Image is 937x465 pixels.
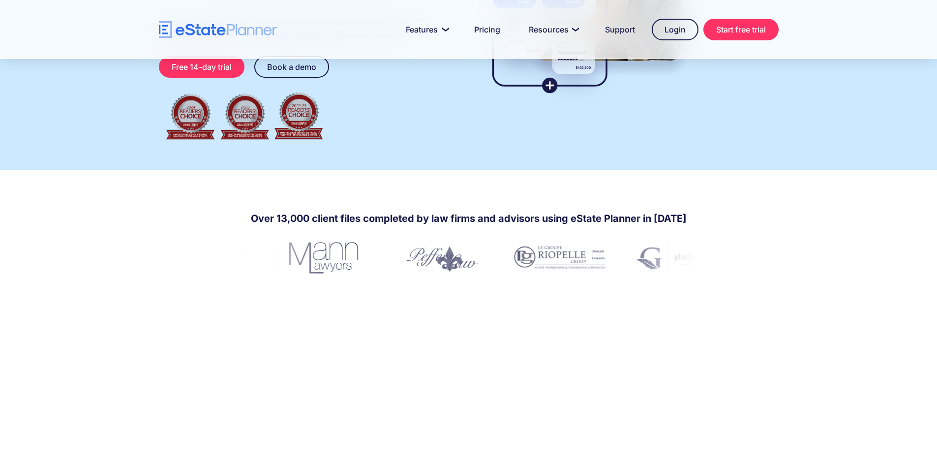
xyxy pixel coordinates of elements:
a: Login [652,19,698,40]
a: Book a demo [254,56,329,78]
a: Features [394,20,457,39]
a: Free 14-day trial [159,56,244,78]
a: Pricing [462,20,512,39]
a: home [159,21,277,38]
a: Resources [517,20,588,39]
a: Start free trial [703,19,779,40]
h4: Over 13,000 client files completed by law firms and advisors using eState Planner in [DATE] [251,212,687,225]
a: Support [593,20,647,39]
